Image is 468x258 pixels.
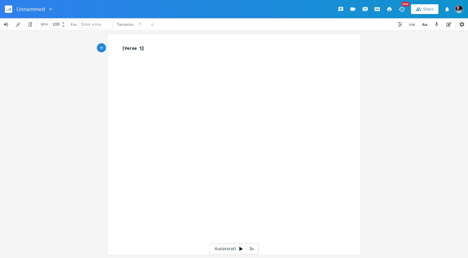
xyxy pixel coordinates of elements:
div: Transpose [117,23,133,26]
span: Enter a key [81,22,101,27]
img: Chris Luchies [455,5,463,13]
button: New [395,4,408,15]
div: New [402,2,409,6]
div: Autoscroll [209,243,259,254]
div: Share [423,6,434,12]
span: [Verse 1] [122,45,144,51]
button: Share [411,4,438,14]
span: Unnammed [16,6,45,12]
div: BPM [41,23,48,26]
div: 3x [246,243,257,254]
div: Key [71,23,77,26]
